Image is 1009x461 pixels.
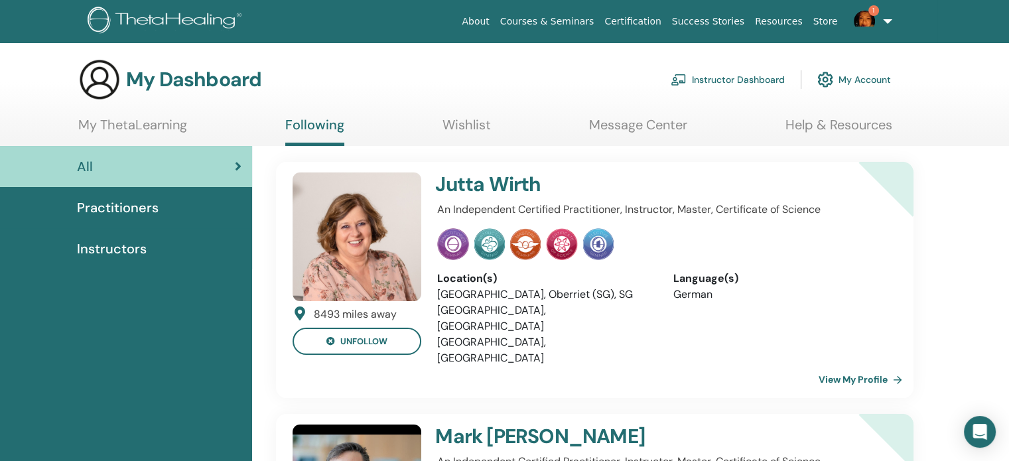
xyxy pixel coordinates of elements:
a: Wishlist [442,117,491,143]
img: Certified Online Instructor [880,163,912,193]
img: logo.png [88,7,246,36]
span: 1 [868,5,879,16]
a: Certification [599,9,666,34]
div: Certified Online Instructor [837,162,913,238]
p: An Independent Certified Practitioner, Instructor, Master, Certificate of Science [437,202,889,218]
div: Language(s) [673,271,889,287]
div: Location(s) [437,271,653,287]
a: Following [285,117,344,146]
img: Certified Online Instructor [880,415,912,445]
img: cog.svg [817,68,833,91]
li: German [673,287,889,302]
li: [GEOGRAPHIC_DATA], [GEOGRAPHIC_DATA] [437,334,653,366]
a: View My Profile [819,366,908,393]
a: Help & Resources [785,117,892,143]
li: [GEOGRAPHIC_DATA], [GEOGRAPHIC_DATA] [437,302,653,334]
span: All [77,157,93,176]
a: My ThetaLearning [78,117,187,143]
span: Practitioners [77,198,159,218]
div: Open Intercom Messenger [964,416,996,448]
h4: Jutta Wirth [435,172,812,196]
li: [GEOGRAPHIC_DATA], Oberriet (SG), SG [437,287,653,302]
a: Message Center [589,117,687,143]
img: default.jpg [854,11,875,32]
a: Instructor Dashboard [671,65,785,94]
a: Store [808,9,843,34]
span: Instructors [77,239,147,259]
img: default.jpg [78,58,121,101]
img: default.jpg [293,172,421,301]
a: About [456,9,494,34]
a: Resources [750,9,808,34]
h4: Mark [PERSON_NAME] [435,425,812,448]
button: unfollow [293,328,421,355]
a: My Account [817,65,891,94]
a: Success Stories [667,9,750,34]
h3: My Dashboard [126,68,261,92]
a: Courses & Seminars [495,9,600,34]
div: 8493 miles away [314,306,397,322]
img: chalkboard-teacher.svg [671,74,687,86]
